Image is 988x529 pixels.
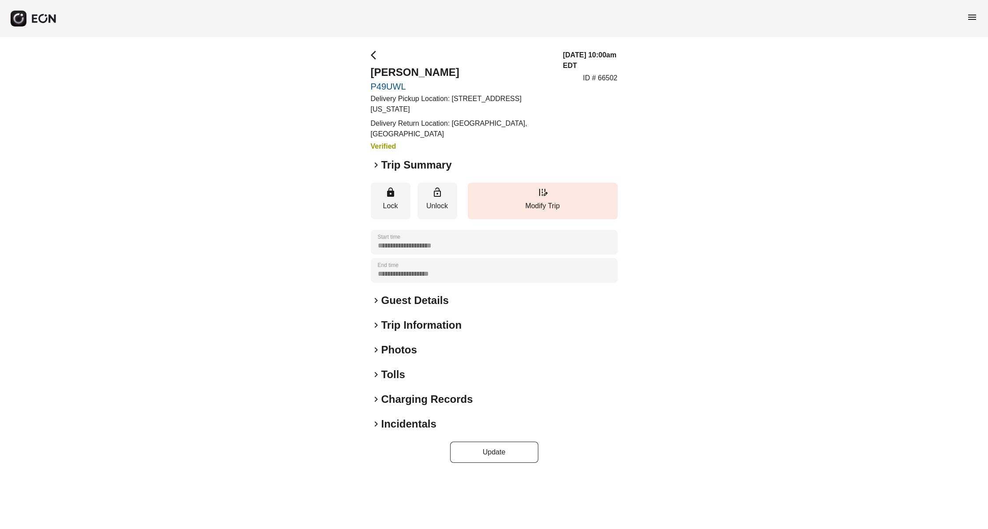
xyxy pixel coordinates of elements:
[371,65,552,79] h2: [PERSON_NAME]
[371,295,381,306] span: keyboard_arrow_right
[418,183,457,219] button: Unlock
[422,201,453,211] p: Unlock
[468,183,618,219] button: Modify Trip
[385,187,396,198] span: lock
[563,50,618,71] h3: [DATE] 10:00am EDT
[381,417,436,431] h2: Incidentals
[371,81,552,92] a: P49UWL
[371,141,552,152] h3: Verified
[381,368,405,382] h2: Tolls
[371,394,381,405] span: keyboard_arrow_right
[371,160,381,170] span: keyboard_arrow_right
[432,187,443,198] span: lock_open
[583,73,617,83] p: ID # 66502
[371,183,410,219] button: Lock
[537,187,548,198] span: edit_road
[381,158,452,172] h2: Trip Summary
[381,293,449,308] h2: Guest Details
[381,343,417,357] h2: Photos
[472,201,613,211] p: Modify Trip
[967,12,977,23] span: menu
[371,345,381,355] span: keyboard_arrow_right
[450,442,538,463] button: Update
[371,419,381,429] span: keyboard_arrow_right
[371,94,552,115] p: Delivery Pickup Location: [STREET_ADDRESS][US_STATE]
[371,369,381,380] span: keyboard_arrow_right
[371,320,381,330] span: keyboard_arrow_right
[381,318,462,332] h2: Trip Information
[371,50,381,60] span: arrow_back_ios
[375,201,406,211] p: Lock
[381,392,473,406] h2: Charging Records
[371,118,552,139] p: Delivery Return Location: [GEOGRAPHIC_DATA], [GEOGRAPHIC_DATA]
